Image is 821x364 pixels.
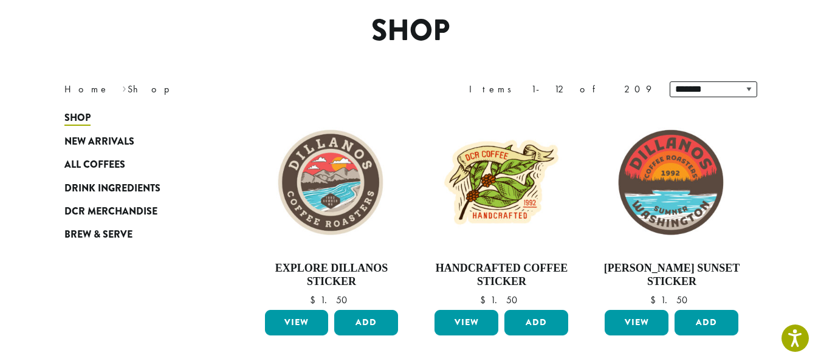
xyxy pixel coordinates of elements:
[310,294,353,306] bdi: 1.50
[650,294,693,306] bdi: 1.50
[64,153,210,176] a: All Coffees
[64,227,132,242] span: Brew & Serve
[261,112,401,252] img: Explore-Dillanos-Sticker-300x300.jpg
[122,78,126,97] span: ›
[262,112,402,305] a: Explore Dillanos Sticker $1.50
[334,310,398,335] button: Add
[262,262,402,288] h4: Explore Dillanos Sticker
[605,310,668,335] a: View
[265,310,329,335] a: View
[650,294,661,306] span: $
[310,294,320,306] span: $
[480,294,490,306] span: $
[64,106,210,129] a: Shop
[504,310,568,335] button: Add
[64,157,125,173] span: All Coffees
[64,130,210,153] a: New Arrivals
[64,83,109,95] a: Home
[431,112,571,252] img: Handcrafted-Coffee-Sticker-300x300.jpg
[64,204,157,219] span: DCR Merchandise
[64,181,160,196] span: Drink Ingredients
[602,112,741,305] a: [PERSON_NAME] Sunset Sticker $1.50
[602,112,741,252] img: Sumner-Sunset-Sticker-300x300.jpg
[675,310,738,335] button: Add
[64,134,134,149] span: New Arrivals
[55,13,766,49] h1: Shop
[64,82,393,97] nav: Breadcrumb
[431,112,571,305] a: Handcrafted Coffee Sticker $1.50
[64,223,210,246] a: Brew & Serve
[64,176,210,199] a: Drink Ingredients
[435,310,498,335] a: View
[64,111,91,126] span: Shop
[602,262,741,288] h4: [PERSON_NAME] Sunset Sticker
[480,294,523,306] bdi: 1.50
[431,262,571,288] h4: Handcrafted Coffee Sticker
[64,200,210,223] a: DCR Merchandise
[469,82,651,97] div: Items 1-12 of 209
